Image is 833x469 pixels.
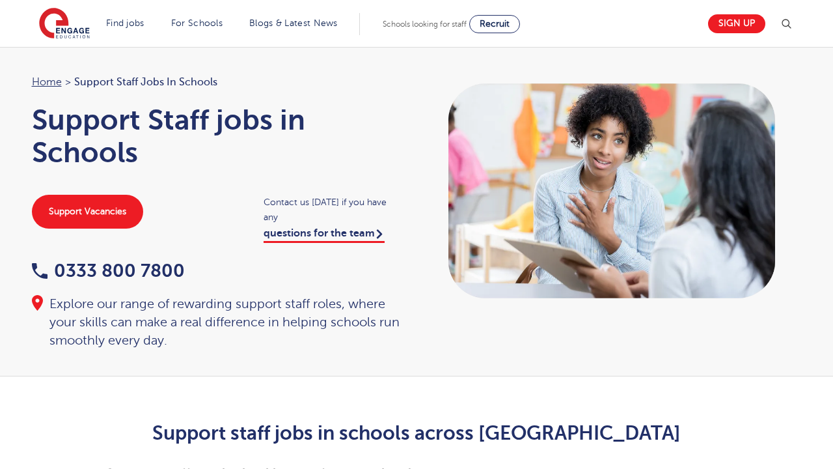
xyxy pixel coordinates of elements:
[106,18,144,28] a: Find jobs
[32,295,404,350] div: Explore our range of rewarding support staff roles, where your skills can make a real difference ...
[469,15,520,33] a: Recruit
[480,19,510,29] span: Recruit
[32,195,143,229] a: Support Vacancies
[264,195,403,225] span: Contact us [DATE] if you have any
[249,18,338,28] a: Blogs & Latest News
[32,261,185,281] a: 0333 800 7800
[32,104,404,169] h1: Support Staff jobs in Schools
[171,18,223,28] a: For Schools
[152,422,681,444] strong: Support staff jobs in schools across [GEOGRAPHIC_DATA]
[39,8,90,40] img: Engage Education
[264,227,385,243] a: questions for the team
[32,74,404,91] nav: breadcrumb
[383,20,467,29] span: Schools looking for staff
[74,74,217,91] span: Support Staff jobs in Schools
[708,14,765,33] a: Sign up
[65,76,71,88] span: >
[32,76,62,88] a: Home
